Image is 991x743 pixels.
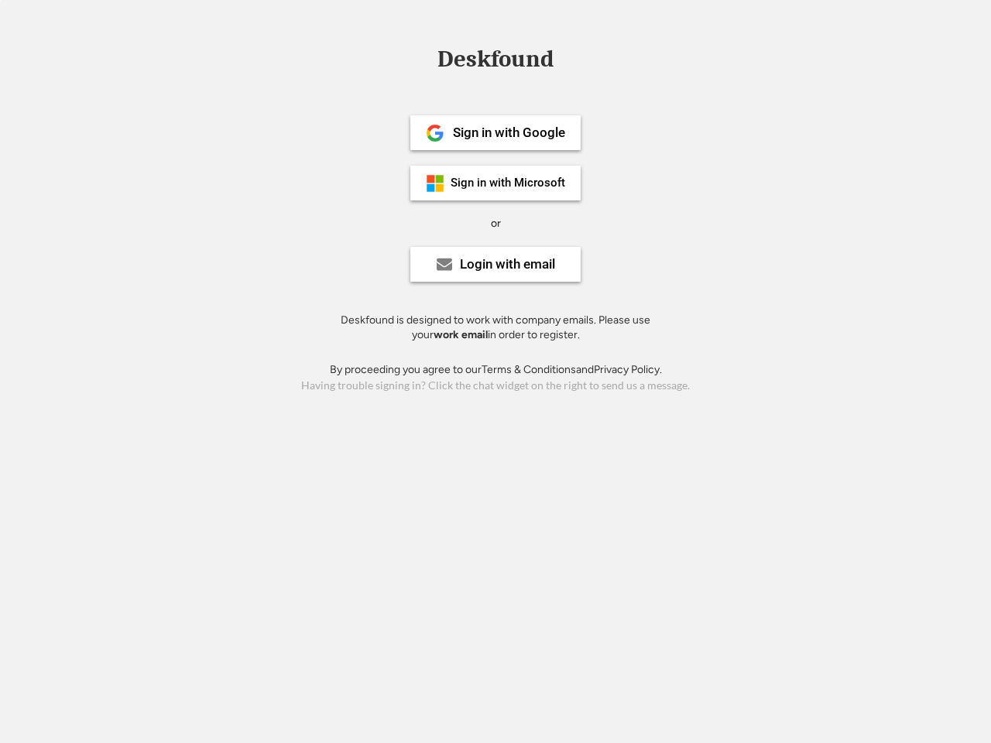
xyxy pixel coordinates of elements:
div: Sign in with Microsoft [451,177,565,189]
img: ms-symbollockup_mssymbol_19.png [426,174,444,193]
div: By proceeding you agree to our and [330,362,662,378]
div: Login with email [460,258,555,271]
div: Deskfound [430,47,561,71]
a: Terms & Conditions [482,363,576,376]
a: Privacy Policy. [594,363,662,376]
div: Sign in with Google [453,126,565,139]
div: or [491,216,501,231]
img: 1024px-Google__G__Logo.svg.png [426,124,444,142]
strong: work email [434,328,488,341]
div: Deskfound is designed to work with company emails. Please use your in order to register. [321,313,670,343]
